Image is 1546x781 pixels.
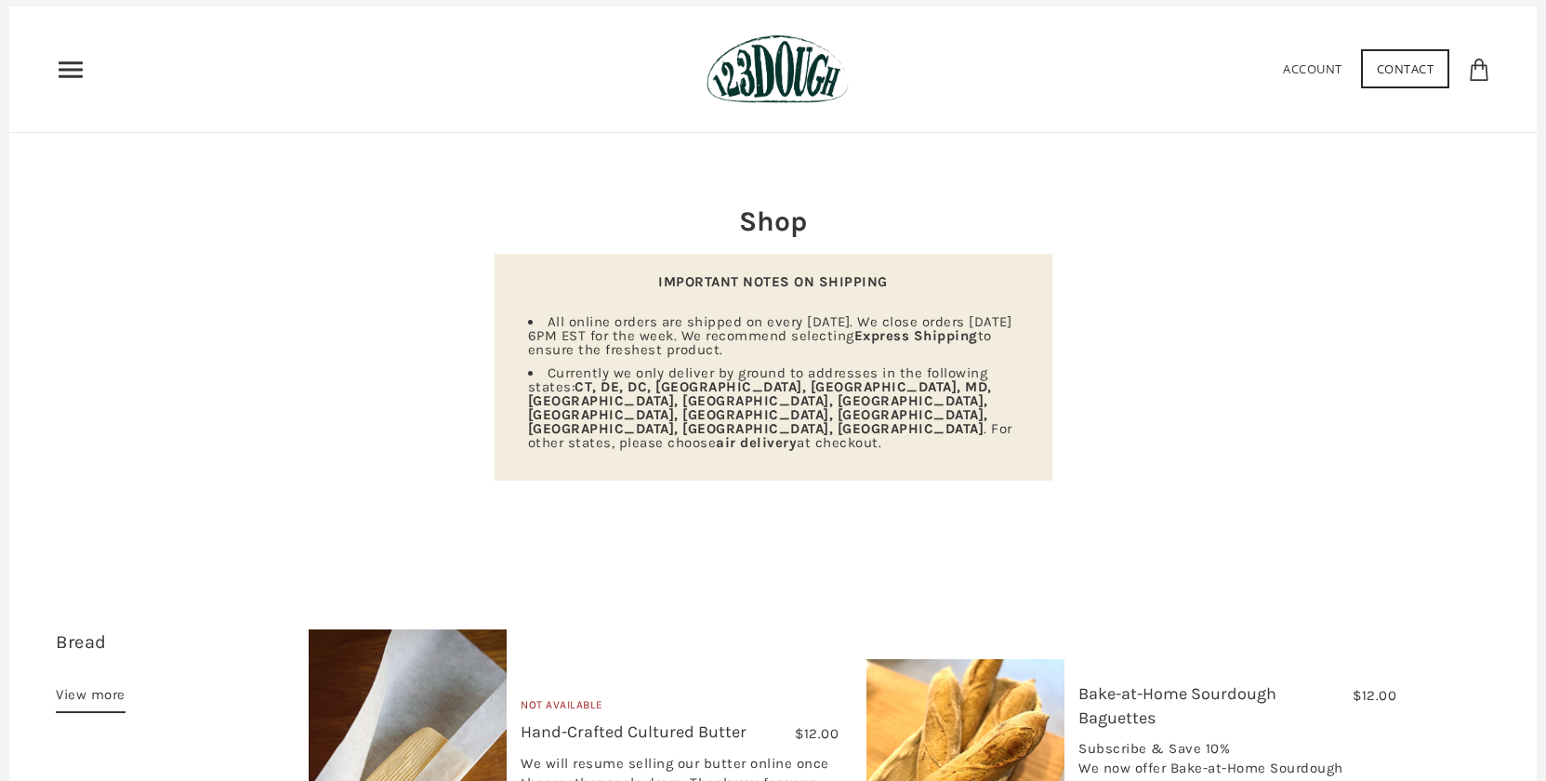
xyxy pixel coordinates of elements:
[707,34,849,104] img: 123Dough Bakery
[56,55,86,85] nav: Primary
[528,364,1012,451] span: Currently we only deliver by ground to addresses in the following states: . For other states, ple...
[1283,60,1342,77] a: Account
[521,696,839,721] div: Not Available
[1353,687,1396,704] span: $12.00
[658,273,888,290] strong: IMPORTANT NOTES ON SHIPPING
[521,721,747,742] a: Hand-Crafted Cultured Butter
[56,629,295,683] h3: 14 items
[495,202,1052,241] h2: Shop
[56,683,126,713] a: View more
[528,378,992,437] strong: CT, DE, DC, [GEOGRAPHIC_DATA], [GEOGRAPHIC_DATA], MD, [GEOGRAPHIC_DATA], [GEOGRAPHIC_DATA], [GEOG...
[716,434,797,451] strong: air delivery
[1361,49,1450,88] a: Contact
[795,725,839,742] span: $12.00
[56,631,107,653] a: Bread
[528,313,1012,358] span: All online orders are shipped on every [DATE]. We close orders [DATE] 6PM EST for the week. We re...
[1078,683,1276,727] a: Bake-at-Home Sourdough Baguettes
[854,327,978,344] strong: Express Shipping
